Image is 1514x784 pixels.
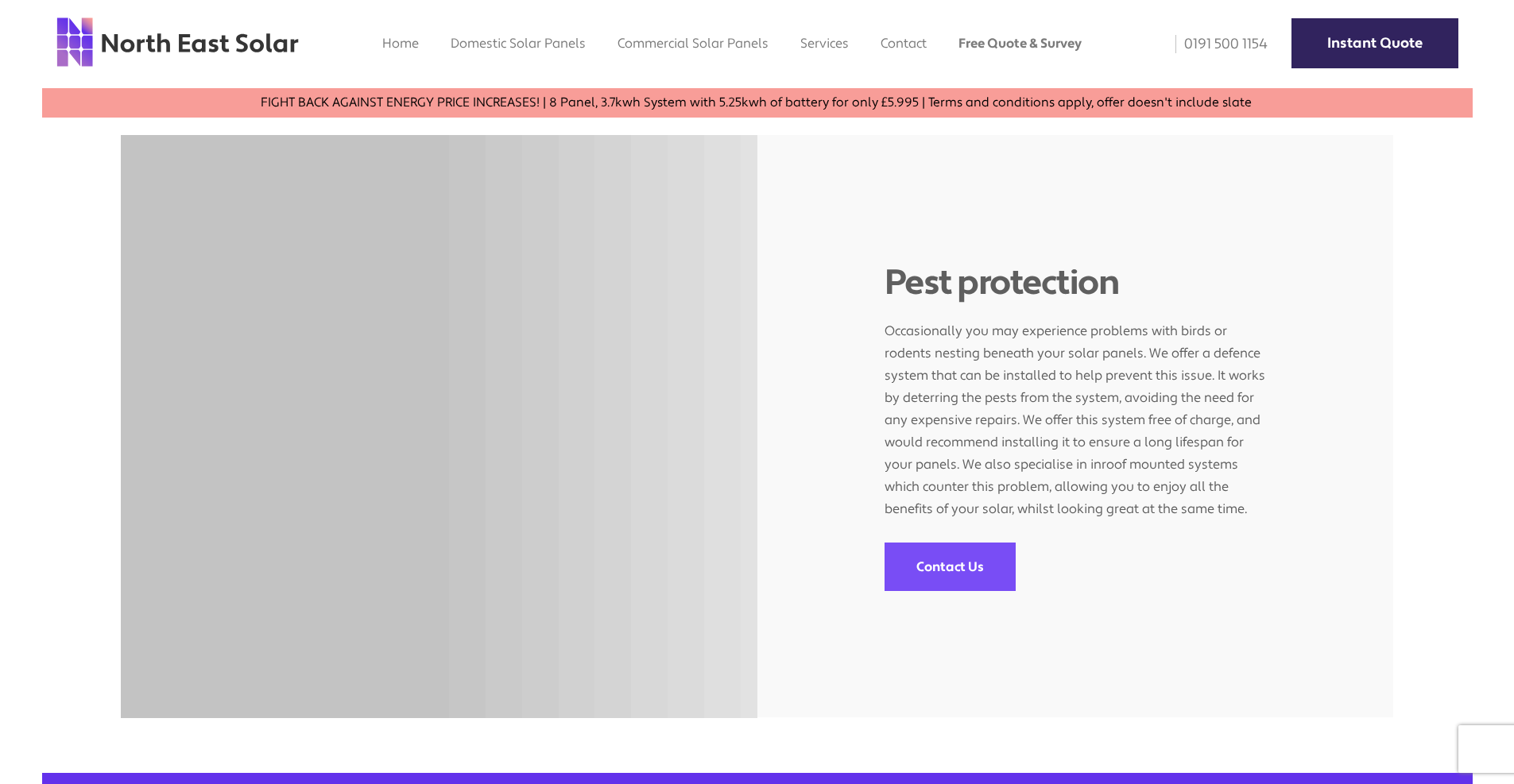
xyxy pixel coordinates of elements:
[1164,35,1268,53] a: 0191 500 1154
[885,262,1266,304] h1: Pest protection
[800,35,849,52] a: Services
[1291,18,1458,68] a: Instant Quote
[1175,35,1176,53] img: phone icon
[958,35,1082,52] a: Free Quote & Survey
[56,16,300,68] img: north east solar logo
[881,35,927,52] a: Contact
[885,543,1016,591] a: Contact Us
[451,35,586,52] a: Domestic Solar Panels
[885,304,1266,520] p: Occasionally you may experience problems with birds or rodents nesting beneath your solar panels....
[618,35,769,52] a: Commercial Solar Panels
[382,35,419,52] a: Home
